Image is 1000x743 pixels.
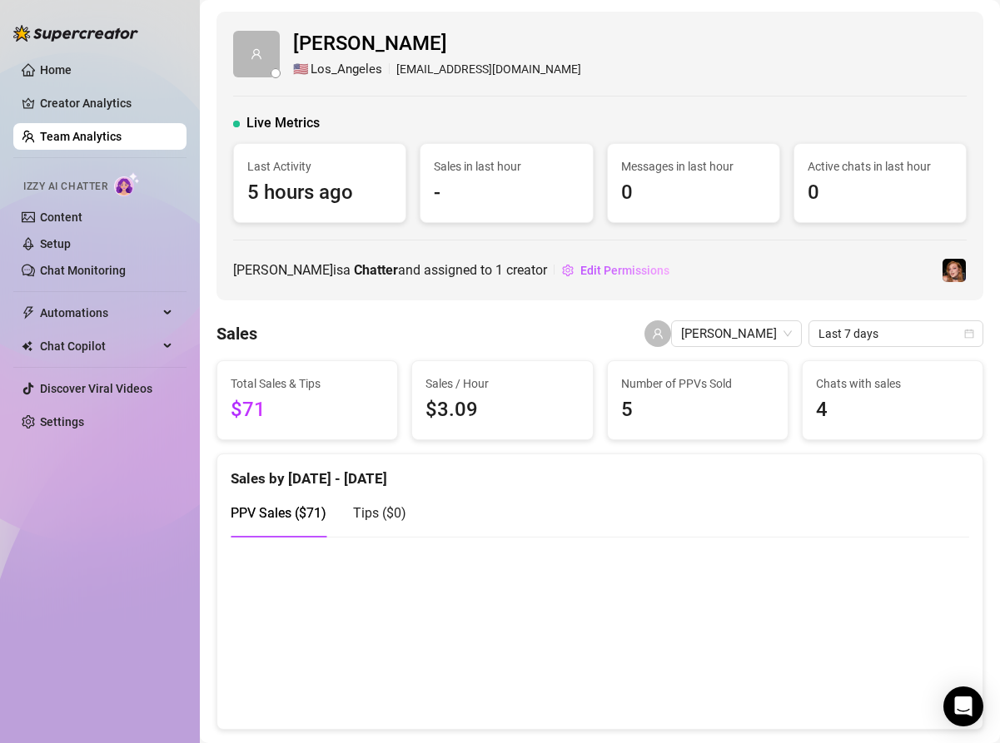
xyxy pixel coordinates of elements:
span: Total Sales & Tips [231,374,384,393]
span: 5 hours ago [247,177,392,209]
a: Chat Monitoring [40,264,126,277]
h4: Sales [216,322,257,345]
span: thunderbolt [22,306,35,319]
span: Last 7 days [818,321,973,346]
img: logo-BBDzfeDw.svg [13,25,138,42]
span: Sales / Hour [425,374,579,393]
span: Automations [40,300,158,326]
span: Live Metrics [246,113,320,133]
a: Settings [40,415,84,428]
span: kourosh sanie [681,321,792,346]
span: Active chats in last hour [808,157,953,176]
span: $3.09 [425,394,579,426]
div: [EMAIL_ADDRESS][DOMAIN_NAME] [293,60,581,80]
span: user [251,48,262,60]
img: AI Chatter [114,172,140,196]
span: Los_Angeles [311,60,382,80]
b: Chatter [354,262,398,278]
span: setting [562,265,574,276]
a: Discover Viral Videos [40,382,152,395]
span: Tips ( $0 ) [353,505,406,521]
a: Home [40,63,72,77]
span: Edit Permissions [580,264,669,277]
span: user [652,328,664,339]
span: $71 [231,394,384,426]
span: 🇺🇸 [293,60,309,80]
span: 4 [816,394,969,426]
span: Number of PPVs Sold [621,374,774,393]
a: Creator Analytics [40,90,173,116]
div: Sales by [DATE] - [DATE] [231,454,969,490]
span: calendar [964,329,974,339]
span: Izzy AI Chatter [23,179,107,195]
button: Edit Permissions [561,257,670,284]
a: Content [40,211,82,224]
a: Setup [40,237,71,250]
span: Chats with sales [816,374,969,393]
span: 0 [621,177,766,209]
span: Chat Copilot [40,333,158,359]
span: [PERSON_NAME] [293,28,581,60]
span: 1 [495,262,503,278]
img: Chat Copilot [22,340,32,352]
span: [PERSON_NAME] is a and assigned to creator [233,260,547,280]
span: Sales in last hour [434,157,579,176]
span: - [434,177,579,209]
div: Open Intercom Messenger [943,686,983,726]
a: Team Analytics [40,130,122,143]
img: Mochi [943,259,966,282]
span: Messages in last hour [621,157,766,176]
span: 0 [808,177,953,209]
span: PPV Sales ( $71 ) [231,505,326,521]
span: Last Activity [247,157,392,176]
span: 5 [621,394,774,426]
